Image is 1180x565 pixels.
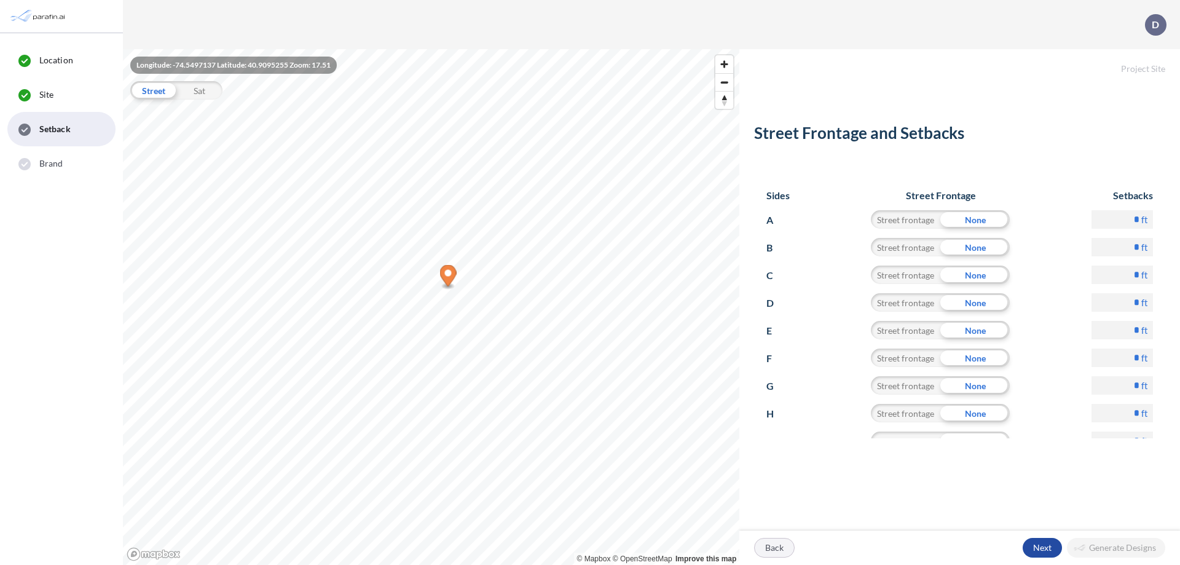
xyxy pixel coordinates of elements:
label: ft [1141,407,1148,419]
div: None [940,266,1010,284]
button: Back [754,538,795,558]
label: ft [1141,435,1148,447]
h6: Sides [766,189,790,201]
canvas: Map [123,49,739,565]
div: None [940,432,1010,450]
label: ft [1141,352,1148,364]
img: Parafin [9,5,69,28]
div: None [940,210,1010,229]
h6: Street Frontage [859,189,1022,201]
label: ft [1141,213,1148,226]
h5: Project Site [739,49,1180,74]
span: Site [39,89,53,101]
p: B [766,238,789,258]
span: Setback [39,123,71,135]
span: Zoom out [715,74,733,91]
button: Zoom in [715,55,733,73]
p: F [766,349,789,368]
p: H [766,404,789,424]
div: Street frontage [871,293,940,312]
span: Location [39,54,73,66]
button: Next [1023,538,1062,558]
p: D [766,293,789,313]
div: Street frontage [871,432,940,450]
div: None [940,238,1010,256]
label: ft [1141,379,1148,392]
div: Street [130,81,176,100]
div: Street frontage [871,349,940,367]
p: G [766,376,789,396]
label: ft [1141,296,1148,309]
label: ft [1141,269,1148,281]
div: None [940,321,1010,339]
div: Map marker [440,265,457,290]
div: Street frontage [871,404,940,422]
a: Improve this map [675,555,736,563]
a: Mapbox homepage [127,547,181,561]
p: D [1152,19,1159,30]
span: Reset bearing to north [715,92,733,109]
h2: Street Frontage and Setbacks [754,124,1165,148]
span: Brand [39,157,63,170]
p: Next [1033,542,1052,554]
a: Mapbox [577,555,611,563]
div: Street frontage [871,210,940,229]
h6: Setbacks [1091,189,1153,201]
div: Street frontage [871,238,940,256]
div: Street frontage [871,266,940,284]
div: None [940,349,1010,367]
label: ft [1141,324,1148,336]
div: Sat [176,81,222,100]
label: ft [1141,241,1148,253]
p: C [766,266,789,285]
div: None [940,376,1010,395]
p: I [766,432,789,451]
p: A [766,210,789,230]
a: OpenStreetMap [613,555,672,563]
button: Reset bearing to north [715,91,733,109]
div: None [940,293,1010,312]
div: Street frontage [871,321,940,339]
div: Longitude: -74.5497137 Latitude: 40.9095255 Zoom: 17.51 [130,57,337,74]
p: E [766,321,789,341]
div: Street frontage [871,376,940,395]
button: Zoom out [715,73,733,91]
div: None [940,404,1010,422]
